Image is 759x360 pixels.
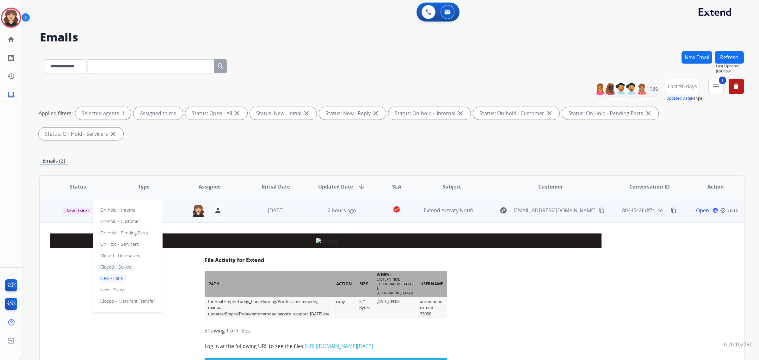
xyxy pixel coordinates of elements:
[39,127,123,140] div: Status: On Hold - Servicers
[665,79,700,94] button: Last 90 days
[514,207,595,214] span: [EMAIL_ADDRESS][DOMAIN_NAME]
[708,79,724,94] button: 1
[546,109,553,117] mat-icon: close
[70,183,86,190] span: Status
[719,77,726,84] span: 1
[424,207,488,214] span: Extend Activity Notification
[63,208,92,214] span: New - Initial
[671,208,676,213] mat-icon: content_copy
[39,109,73,117] p: Applied filters:
[332,271,356,297] th: Action
[98,297,157,306] p: Closed – Merchant Transfer
[666,96,702,101] span: Range
[138,183,150,190] span: Type
[629,183,670,190] span: Conversation ID
[372,109,379,117] mat-icon: close
[185,107,247,120] div: Status: Open - All
[262,183,290,190] span: Initial Date
[205,271,332,297] th: Path
[133,107,183,120] div: Assigned to me
[319,107,386,120] div: Status: New - Reply
[720,208,726,213] mat-icon: check_circle_outline
[205,297,332,319] td: Internal-EmpireToday_LunaFlooring/Prod/claims-requiring-manual-updates/EmpireToday/empiretoday_se...
[109,130,117,138] mat-icon: close
[7,72,15,80] mat-icon: history
[358,183,366,190] mat-icon: arrow_downward
[332,297,356,319] td: copy
[316,238,337,243] img: Extend
[98,217,143,226] p: On-hold - Customer
[98,263,134,271] p: Closed – Solved
[712,83,720,90] mat-icon: menu
[233,109,241,117] mat-icon: close
[562,107,658,120] div: Status: On Hold - Pending Parts
[205,342,447,350] p: Log in at the following URL to see the files:
[98,274,126,283] p: New - Initial
[388,107,471,120] div: Status: On-hold – Internal
[393,206,400,213] mat-icon: check_circle
[538,183,563,190] span: Customer
[417,297,447,319] td: automation-extend-33086
[303,109,310,117] mat-icon: close
[205,327,447,334] p: Showing 1 of 1 files.
[473,107,559,120] div: Status: On-hold - Customer
[7,54,15,62] mat-icon: list_alt
[215,207,222,214] mat-icon: person_remove
[98,251,143,260] p: Closed - Unresolved
[98,228,151,237] p: On Hold - Pending Parts
[318,183,353,190] span: Updated Date
[696,207,709,214] span: Open
[40,31,744,44] h2: Emails
[377,277,413,295] small: Eastern Time ([GEOGRAPHIC_DATA] & [GEOGRAPHIC_DATA])
[727,208,738,213] span: Saved
[75,107,131,120] div: Selected agents: 1
[250,107,317,120] div: Status: New - Initial
[205,258,447,263] h2: File Activity for Extend
[217,62,224,70] mat-icon: search
[500,207,507,214] mat-icon: explore
[678,176,744,198] th: Action
[2,9,20,27] img: avatar
[713,208,718,213] mat-icon: language
[7,91,15,98] mat-icon: inbox
[356,297,373,319] td: 521 Bytes
[98,240,141,249] p: On Hold - Servicers
[98,206,139,214] p: On-hold – Internal
[392,183,401,190] span: SLA
[373,271,417,297] th: When:
[7,36,15,43] mat-icon: home
[457,109,464,117] mat-icon: close
[622,207,716,214] span: 80445c2f-df7d-4e56-88e0-e1b0feb2ec17
[40,157,68,165] p: Emails (2)
[417,271,447,297] th: Username
[645,109,652,117] mat-icon: close
[668,85,697,88] span: Last 90 days
[356,271,373,297] th: Size
[373,297,417,319] td: [DATE] 09:03
[442,183,461,190] span: Subject
[715,51,744,64] button: Refresh
[724,341,753,348] p: 0.20.1027RC
[268,207,284,214] span: [DATE]
[645,81,660,96] div: +136
[192,204,205,217] img: agent-avatar
[666,96,691,101] button: Updated Date
[716,69,744,74] span: Just now
[305,343,373,350] a: [URL][DOMAIN_NAME][DATE]
[716,64,744,69] span: Last Updated:
[682,51,712,64] button: New Email
[732,83,740,90] mat-icon: delete
[98,285,126,294] p: New - Reply
[328,207,356,214] span: 2 hours ago
[599,208,605,213] mat-icon: content_copy
[199,183,221,190] span: Assignee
